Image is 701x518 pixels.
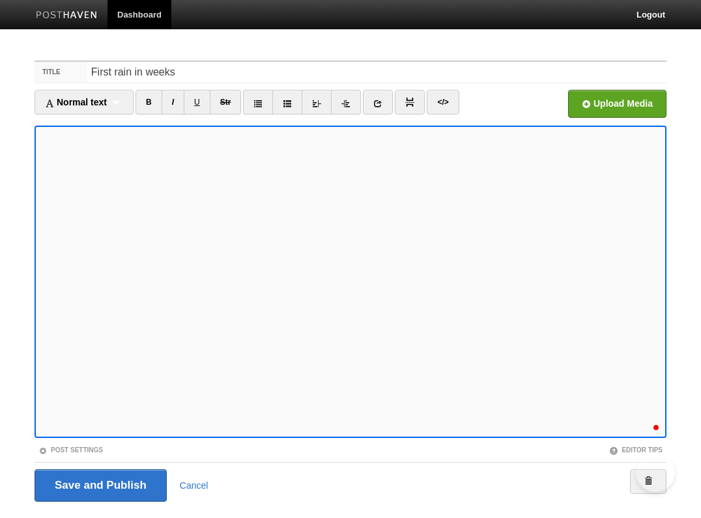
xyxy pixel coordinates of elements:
a: Str [210,90,242,115]
img: pagebreak-icon.png [405,98,414,107]
del: Str [220,98,231,107]
a: I [162,90,184,115]
iframe: Help Scout Beacon - Open [636,453,675,492]
a: U [184,90,210,115]
img: Posthaven-bar [36,11,98,21]
a: </> [427,90,459,115]
input: Save and Publish [35,469,167,502]
a: Cancel [180,480,208,491]
label: Title [35,62,87,83]
a: Editor Tips [609,446,663,454]
a: Post Settings [38,446,103,454]
span: Normal text [45,97,107,107]
a: B [136,90,162,115]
